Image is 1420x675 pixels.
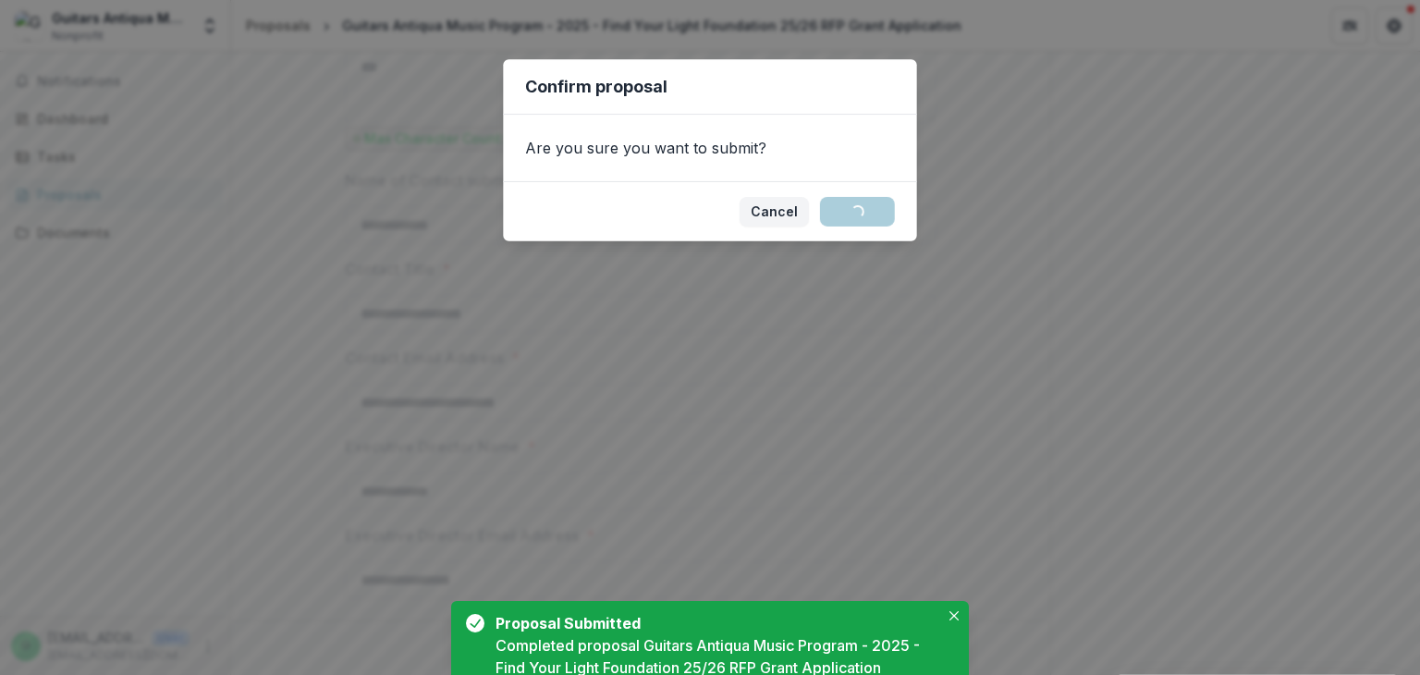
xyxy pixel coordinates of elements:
div: Proposal Submitted [496,612,932,634]
header: Confirm proposal [503,59,916,115]
div: Are you sure you want to submit? [503,115,916,181]
button: Cancel [740,197,809,227]
button: Close [943,605,965,627]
